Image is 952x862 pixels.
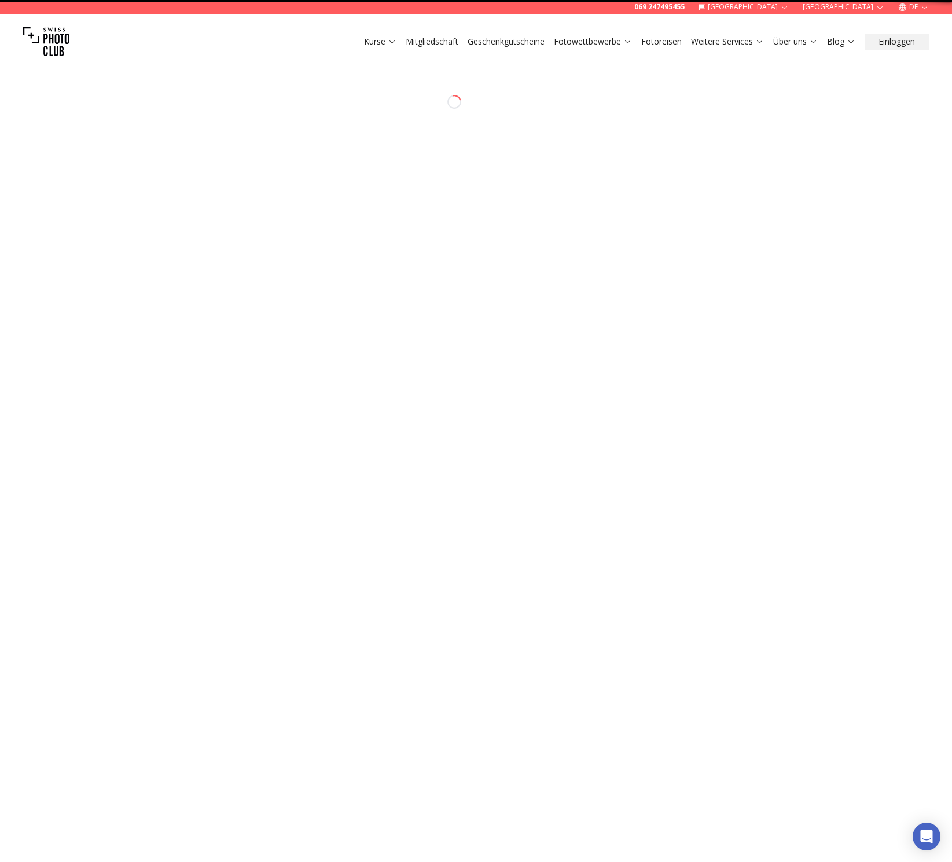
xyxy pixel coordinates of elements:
[637,34,686,50] button: Fotoreisen
[641,36,682,47] a: Fotoreisen
[913,823,940,850] div: Open Intercom Messenger
[634,2,685,12] a: 069 247495455
[401,34,463,50] button: Mitgliedschaft
[359,34,401,50] button: Kurse
[865,34,929,50] button: Einloggen
[406,36,458,47] a: Mitgliedschaft
[463,34,549,50] button: Geschenkgutscheine
[822,34,860,50] button: Blog
[554,36,632,47] a: Fotowettbewerbe
[773,36,818,47] a: Über uns
[691,36,764,47] a: Weitere Services
[686,34,769,50] button: Weitere Services
[23,19,69,65] img: Swiss photo club
[549,34,637,50] button: Fotowettbewerbe
[468,36,545,47] a: Geschenkgutscheine
[769,34,822,50] button: Über uns
[827,36,855,47] a: Blog
[364,36,396,47] a: Kurse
